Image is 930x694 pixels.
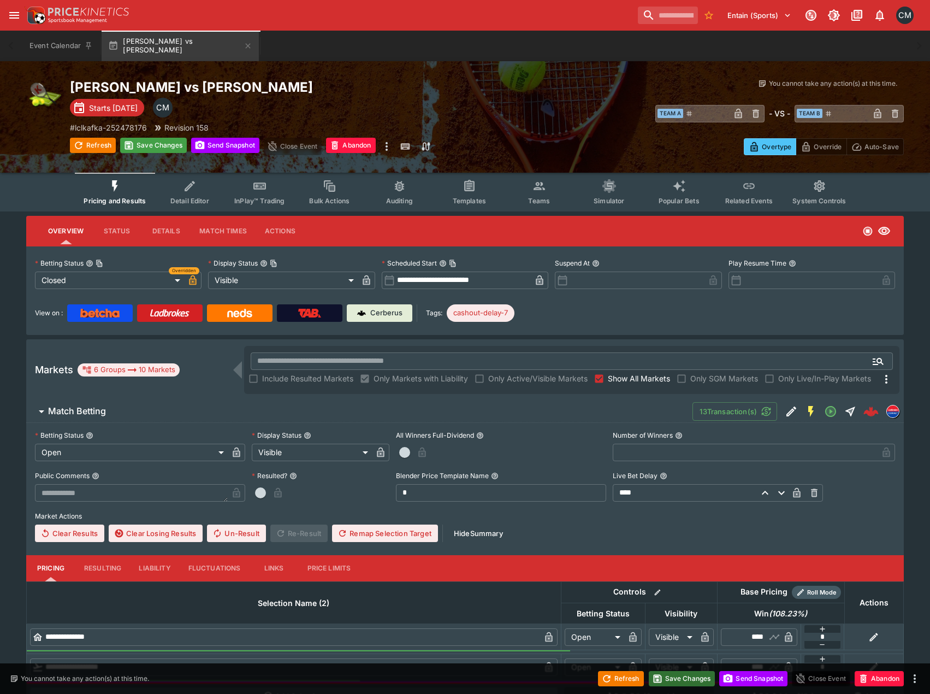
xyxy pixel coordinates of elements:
[608,373,670,384] span: Show All Markets
[326,139,375,150] span: Mark an event as closed and abandoned.
[690,373,758,384] span: Only SGM Markets
[824,405,837,418] svg: Open
[491,472,499,480] button: Blender Price Template Name
[447,308,514,319] span: cashout-delay-7
[252,431,301,440] p: Display Status
[844,581,903,624] th: Actions
[396,431,474,440] p: All Winners Full-Dividend
[692,402,777,421] button: 13Transaction(s)
[86,260,93,267] button: Betting StatusCopy To Clipboard
[35,258,84,268] p: Betting Status
[594,197,624,205] span: Simulator
[742,607,819,620] span: Win(108.23%)
[868,351,888,371] button: Open
[744,138,796,155] button: Overtype
[48,8,129,16] img: PriceKinetics
[824,5,844,25] button: Toggle light/dark mode
[298,309,321,317] img: TabNZ
[164,122,209,133] p: Revision 158
[84,197,146,205] span: Pricing and Results
[299,555,360,581] button: Price Limits
[721,7,798,24] button: Select Tenant
[35,304,63,322] label: View on :
[528,197,550,205] span: Teams
[109,525,203,542] button: Clear Losing Results
[657,109,683,118] span: Team A
[82,363,175,377] div: 6 Groups 10 Markets
[357,309,366,317] img: Cerberus
[887,405,899,417] img: lclkafka
[840,402,860,421] button: Straight
[769,607,807,620] em: ( 108.23 %)
[35,444,228,461] div: Open
[769,79,897,89] p: You cannot take any action(s) at this time.
[35,525,104,542] button: Clear Results
[270,525,328,542] span: Re-Result
[659,197,700,205] span: Popular Bets
[153,98,173,117] div: Cameron Matheson
[332,525,438,542] button: Remap Selection Target
[23,31,99,61] button: Event Calendar
[896,7,914,24] div: Cameron Matheson
[191,218,256,244] button: Match Times
[426,304,442,322] label: Tags:
[75,555,130,581] button: Resulting
[35,508,895,525] label: Market Actions
[846,138,904,155] button: Auto-Save
[304,432,311,439] button: Display Status
[855,672,904,683] span: Mark an event as closed and abandoned.
[797,109,822,118] span: Team B
[347,304,412,322] a: Cerberus
[208,258,258,268] p: Display Status
[39,218,92,244] button: Overview
[847,5,867,25] button: Documentation
[653,607,709,620] span: Visibility
[180,555,250,581] button: Fluctuations
[227,309,252,317] img: Neds
[447,525,510,542] button: HideSummary
[792,586,841,599] div: Show/hide Price Roll mode configuration.
[778,373,871,384] span: Only Live/In-Play Markets
[256,218,305,244] button: Actions
[191,138,259,153] button: Send Snapshot
[207,525,265,542] button: Un-Result
[453,197,486,205] span: Templates
[801,5,821,25] button: Connected to PK
[70,122,147,133] p: Copy To Clipboard
[555,258,590,268] p: Suspend At
[878,225,891,238] svg: Visible
[675,432,683,439] button: Number of Winners
[565,628,624,646] div: Open
[814,141,842,152] p: Override
[789,260,796,267] button: Play Resume Time
[96,260,103,267] button: Copy To Clipboard
[35,431,84,440] p: Betting Status
[796,138,846,155] button: Override
[70,138,116,153] button: Refresh
[649,628,696,646] div: Visible
[613,471,657,480] p: Live Bet Delay
[26,79,61,114] img: tennis.png
[260,260,268,267] button: Display StatusCopy To Clipboard
[660,472,667,480] button: Live Bet Delay
[252,444,372,461] div: Visible
[86,432,93,439] button: Betting Status
[908,672,921,685] button: more
[326,138,375,153] button: Abandon
[592,260,600,267] button: Suspend At
[234,197,285,205] span: InPlay™ Trading
[719,671,787,686] button: Send Snapshot
[439,260,447,267] button: Scheduled StartCopy To Clipboard
[860,401,882,422] a: d7e728ee-bb1f-411a-b815-16e4d068716f
[289,472,297,480] button: Resulted?
[252,471,287,480] p: Resulted?
[447,304,514,322] div: Betting Target: cerberus
[24,4,46,26] img: PriceKinetics Logo
[262,373,353,384] span: Include Resulted Markets
[170,197,209,205] span: Detail Editor
[35,272,184,289] div: Closed
[864,141,899,152] p: Auto-Save
[386,197,413,205] span: Auditing
[821,402,840,421] button: Open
